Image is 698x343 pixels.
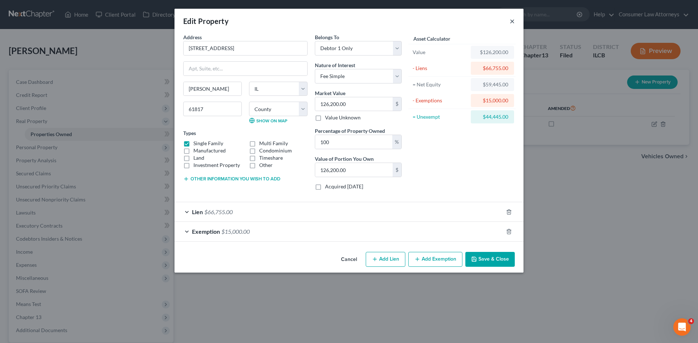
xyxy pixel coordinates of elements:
[315,155,374,163] label: Value of Portion You Own
[465,252,515,267] button: Save & Close
[183,34,202,40] span: Address
[193,154,204,162] label: Land
[259,147,292,154] label: Condominium
[413,49,468,56] div: Value
[413,113,468,121] div: = Unexempt
[184,41,307,55] input: Enter address...
[325,183,363,190] label: Acquired [DATE]
[315,34,339,40] span: Belongs To
[315,61,355,69] label: Nature of Interest
[184,82,241,96] input: Enter city...
[259,154,283,162] label: Timeshare
[335,253,363,267] button: Cancel
[193,162,240,169] label: Investment Property
[413,35,450,42] label: Asset Calculator
[413,81,468,88] div: = Net Equity
[393,97,401,111] div: $
[392,135,401,149] div: %
[221,228,250,235] span: $15,000.00
[315,97,393,111] input: 0.00
[477,49,508,56] div: $126,200.00
[259,162,273,169] label: Other
[315,163,393,177] input: 0.00
[183,102,242,116] input: Enter zip...
[477,81,508,88] div: $59,445.00
[193,140,223,147] label: Single Family
[315,135,392,149] input: 0.00
[315,127,385,135] label: Percentage of Property Owned
[366,252,405,267] button: Add Lien
[413,97,468,104] div: - Exemptions
[688,318,694,324] span: 4
[477,97,508,104] div: $15,000.00
[259,140,288,147] label: Multi Family
[408,252,462,267] button: Add Exemption
[183,176,280,182] button: Other information you wish to add
[183,129,196,137] label: Types
[204,208,233,215] span: $66,755.00
[192,208,203,215] span: Lien
[510,17,515,25] button: ×
[325,114,361,121] label: Value Unknown
[413,65,468,72] div: - Liens
[184,62,307,75] input: Apt, Suite, etc...
[192,228,220,235] span: Exemption
[193,147,226,154] label: Manufactured
[183,16,229,26] div: Edit Property
[477,65,508,72] div: $66,755.00
[393,163,401,177] div: $
[477,113,508,121] div: $44,445.00
[315,89,345,97] label: Market Value
[249,118,287,123] a: Show on Map
[673,318,691,336] iframe: Intercom live chat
